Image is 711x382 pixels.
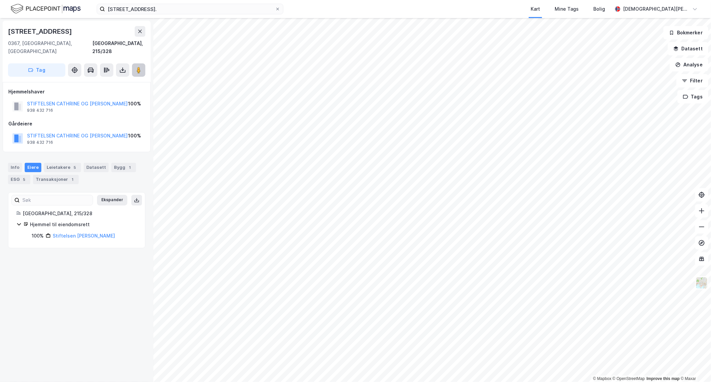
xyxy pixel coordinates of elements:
[23,210,137,218] div: [GEOGRAPHIC_DATA], 215/328
[84,163,109,172] div: Datasett
[72,164,78,171] div: 5
[25,163,41,172] div: Eiere
[647,376,680,381] a: Improve this map
[69,176,76,183] div: 1
[97,195,127,206] button: Ekspander
[8,26,73,37] div: [STREET_ADDRESS]
[678,350,711,382] div: Kontrollprogram for chat
[668,42,708,55] button: Datasett
[8,39,92,55] div: 0367, [GEOGRAPHIC_DATA], [GEOGRAPHIC_DATA]
[670,58,708,71] button: Analyse
[663,26,708,39] button: Bokmerker
[623,5,690,13] div: [DEMOGRAPHIC_DATA][PERSON_NAME]
[27,140,53,145] div: 938 432 716
[8,175,30,184] div: ESG
[11,3,81,15] img: logo.f888ab2527a4732fd821a326f86c7f29.svg
[593,376,611,381] a: Mapbox
[127,164,133,171] div: 1
[105,4,275,14] input: Søk på adresse, matrikkel, gårdeiere, leietakere eller personer
[20,195,93,205] input: Søk
[111,163,136,172] div: Bygg
[128,100,141,108] div: 100%
[613,376,645,381] a: OpenStreetMap
[53,233,115,239] a: Stiftelsen [PERSON_NAME]
[8,88,145,96] div: Hjemmelshaver
[695,277,708,289] img: Z
[128,132,141,140] div: 100%
[8,63,65,77] button: Tag
[8,120,145,128] div: Gårdeiere
[593,5,605,13] div: Bolig
[676,74,708,87] button: Filter
[33,175,79,184] div: Transaksjoner
[8,163,22,172] div: Info
[678,350,711,382] iframe: Chat Widget
[32,232,44,240] div: 100%
[27,108,53,113] div: 938 432 716
[555,5,579,13] div: Mine Tags
[44,163,81,172] div: Leietakere
[21,176,28,183] div: 5
[677,90,708,103] button: Tags
[30,221,137,229] div: Hjemmel til eiendomsrett
[92,39,145,55] div: [GEOGRAPHIC_DATA], 215/328
[531,5,540,13] div: Kart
